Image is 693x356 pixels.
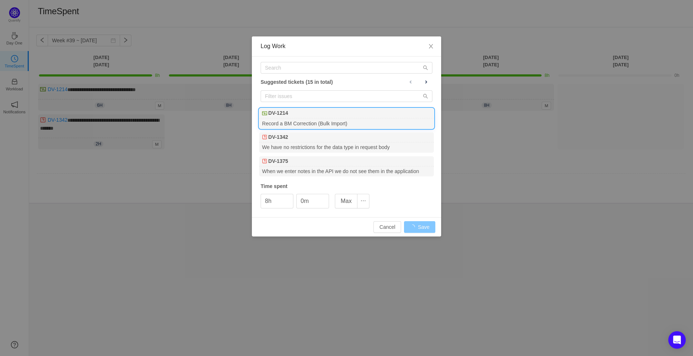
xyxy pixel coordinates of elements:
div: Time spent [261,183,432,190]
button: Max [335,194,357,208]
b: DV-1214 [268,109,288,117]
div: Suggested tickets (15 in total) [261,77,432,87]
div: Record a BM Correction (Bulk Import) [259,118,434,128]
input: Search [261,62,432,74]
div: We have no restrictions for the data type in request body [259,142,434,152]
b: DV-1342 [268,133,288,141]
button: icon: ellipsis [357,194,369,208]
b: DV-1375 [268,157,288,165]
i: icon: search [423,94,428,99]
input: Filter issues [261,90,432,102]
img: Defect [262,134,267,140]
img: Defect [262,159,267,164]
div: Open Intercom Messenger [668,331,686,349]
div: When we enter notes in the API we do not see them in the application [259,167,434,176]
button: Close [421,36,441,57]
i: icon: close [428,43,434,49]
img: Feature Request - Client [262,111,267,116]
button: Cancel [373,221,401,233]
div: Log Work [261,42,432,50]
i: icon: search [423,65,428,70]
